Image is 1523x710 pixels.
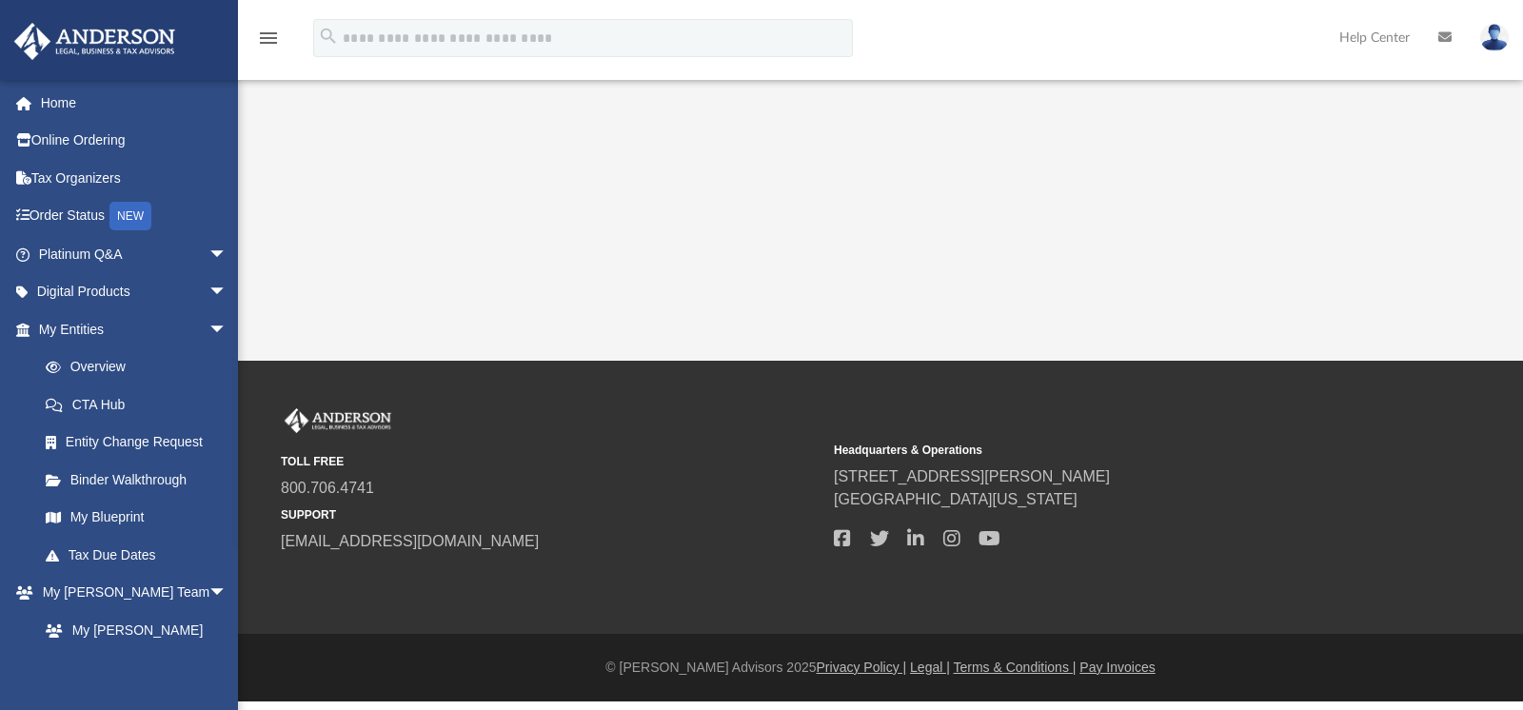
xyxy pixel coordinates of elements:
[27,536,256,574] a: Tax Due Dates
[257,36,280,49] a: menu
[27,611,237,672] a: My [PERSON_NAME] Team
[13,122,256,160] a: Online Ordering
[834,442,1374,459] small: Headquarters & Operations
[1480,24,1509,51] img: User Pic
[281,453,821,470] small: TOLL FREE
[13,84,256,122] a: Home
[910,660,950,675] a: Legal |
[208,574,247,613] span: arrow_drop_down
[27,385,256,424] a: CTA Hub
[27,348,256,386] a: Overview
[238,658,1523,678] div: © [PERSON_NAME] Advisors 2025
[27,424,256,462] a: Entity Change Request
[1079,660,1155,675] a: Pay Invoices
[257,27,280,49] i: menu
[13,273,256,311] a: Digital Productsarrow_drop_down
[208,273,247,312] span: arrow_drop_down
[27,461,256,499] a: Binder Walkthrough
[281,533,539,549] a: [EMAIL_ADDRESS][DOMAIN_NAME]
[318,26,339,47] i: search
[208,310,247,349] span: arrow_drop_down
[834,491,1078,507] a: [GEOGRAPHIC_DATA][US_STATE]
[954,660,1077,675] a: Terms & Conditions |
[281,408,395,433] img: Anderson Advisors Platinum Portal
[817,660,907,675] a: Privacy Policy |
[9,23,181,60] img: Anderson Advisors Platinum Portal
[208,235,247,274] span: arrow_drop_down
[13,310,256,348] a: My Entitiesarrow_drop_down
[834,468,1110,484] a: [STREET_ADDRESS][PERSON_NAME]
[13,159,256,197] a: Tax Organizers
[109,202,151,230] div: NEW
[27,499,247,537] a: My Blueprint
[13,574,247,612] a: My [PERSON_NAME] Teamarrow_drop_down
[13,197,256,236] a: Order StatusNEW
[281,480,374,496] a: 800.706.4741
[281,506,821,523] small: SUPPORT
[13,235,256,273] a: Platinum Q&Aarrow_drop_down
